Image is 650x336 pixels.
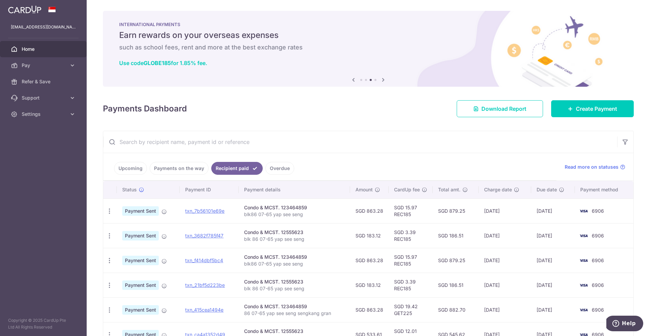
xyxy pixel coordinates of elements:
td: SGD 863.28 [350,297,389,322]
p: INTERNATIONAL PAYMENTS [119,22,617,27]
span: 6906 [592,233,604,238]
span: Charge date [484,186,512,193]
td: [DATE] [531,198,575,223]
td: SGD 15.97 REC185 [389,248,433,273]
a: Recipient paid [211,162,263,175]
p: 86 07-65 yap see seng sengkang gran [244,310,344,317]
span: 6906 [592,257,604,263]
img: Bank Card [577,232,590,240]
a: Read more on statuses [565,164,625,170]
td: SGD 15.97 REC185 [389,198,433,223]
span: Payment Sent [122,231,159,240]
td: [DATE] [479,223,531,248]
th: Payment method [575,181,633,198]
span: CardUp fee [394,186,420,193]
div: Condo & MCST. 12555623 [244,278,344,285]
h4: Payments Dashboard [103,103,187,115]
span: 6906 [592,282,604,288]
td: [DATE] [479,273,531,297]
td: [DATE] [479,297,531,322]
span: 6906 [592,307,604,313]
span: Status [122,186,137,193]
a: Overdue [265,162,294,175]
a: Create Payment [551,100,634,117]
span: Pay [22,62,66,69]
span: Payment Sent [122,280,159,290]
div: Condo & MCST. 123464859 [244,303,344,310]
td: [DATE] [531,223,575,248]
a: Payments on the way [150,162,209,175]
span: Amount [355,186,373,193]
span: Support [22,94,66,101]
span: Total amt. [438,186,460,193]
td: SGD 882.70 [433,297,479,322]
p: blk 86 07-65 yap see seng [244,236,344,243]
span: Payment Sent [122,256,159,265]
td: SGD 863.28 [350,198,389,223]
td: SGD 183.12 [350,273,389,297]
span: Payment Sent [122,305,159,315]
img: Bank Card [577,256,590,265]
td: SGD 186.51 [433,223,479,248]
div: Condo & MCST. 123464859 [244,204,344,211]
td: [DATE] [479,198,531,223]
img: Bank Card [577,207,590,215]
div: Condo & MCST. 12555623 [244,328,344,335]
span: Settings [22,111,66,118]
td: [DATE] [531,248,575,273]
a: txn_f414dbf5bc4 [185,257,223,263]
a: txn_3682f785f47 [185,233,223,238]
img: CardUp [8,5,41,14]
div: Condo & MCST. 123464859 [244,254,344,260]
p: blk 86 07-65 yap see seng [244,285,344,292]
td: [DATE] [531,297,575,322]
h6: such as school fees, rent and more at the best exchange rates [119,43,617,51]
td: SGD 19.42 GET225 [389,297,433,322]
span: Refer & Save [22,78,66,85]
th: Payment ID [180,181,239,198]
span: Payment Sent [122,206,159,216]
p: [EMAIL_ADDRESS][DOMAIN_NAME] [11,24,76,30]
td: [DATE] [479,248,531,273]
th: Payment details [239,181,350,198]
span: Due date [537,186,557,193]
span: Create Payment [576,105,617,113]
p: blk86 07-65 yap see seng [244,260,344,267]
td: SGD 186.51 [433,273,479,297]
span: Home [22,46,66,52]
span: Download Report [481,105,526,113]
a: txn_21bf5d223be [185,282,225,288]
a: txn_7b56101e69e [185,208,224,214]
img: International Payment Banner [103,11,634,87]
td: SGD 879.25 [433,248,479,273]
b: GLOBE185 [144,60,171,66]
span: 6906 [592,208,604,214]
td: SGD 3.39 REC185 [389,223,433,248]
td: SGD 3.39 REC185 [389,273,433,297]
iframe: Opens a widget where you can find more information [606,316,643,333]
img: Bank Card [577,281,590,289]
input: Search by recipient name, payment id or reference [103,131,617,153]
a: Download Report [457,100,543,117]
a: txn_415cea1494e [185,307,223,313]
a: Use codeGLOBE185for 1.85% fee. [119,60,207,66]
td: SGD 183.12 [350,223,389,248]
span: Read more on statuses [565,164,619,170]
img: Bank Card [577,306,590,314]
td: SGD 863.28 [350,248,389,273]
td: [DATE] [531,273,575,297]
div: Condo & MCST. 12555623 [244,229,344,236]
p: blk86 07-65 yap see seng [244,211,344,218]
td: SGD 879.25 [433,198,479,223]
h5: Earn rewards on your overseas expenses [119,30,617,41]
a: Upcoming [114,162,147,175]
